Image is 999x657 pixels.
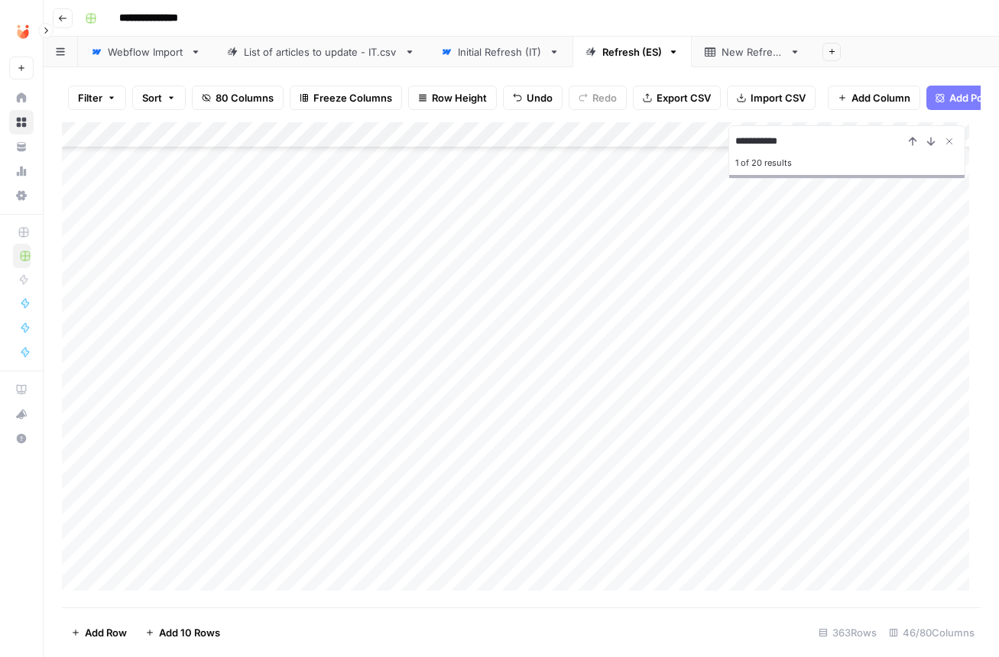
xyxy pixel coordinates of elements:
button: Workspace: Unobravo [9,12,34,50]
button: Add Column [828,86,920,110]
span: 80 Columns [216,90,274,105]
div: Webflow Import [108,44,184,60]
button: Help + Support [9,426,34,451]
a: Refresh (ES) [572,37,692,67]
button: Add Row [62,620,136,645]
span: Redo [592,90,617,105]
span: Sort [142,90,162,105]
button: Undo [503,86,563,110]
button: Add 10 Rows [136,620,229,645]
a: List of articles to update - IT.csv [214,37,428,67]
div: 363 Rows [812,620,883,645]
span: Undo [527,90,553,105]
button: Row Height [408,86,497,110]
a: Browse [9,110,34,134]
span: Add Row [85,625,127,640]
a: Initial Refresh (IT) [428,37,572,67]
a: Usage [9,159,34,183]
button: Sort [132,86,186,110]
div: Refresh (ES) [602,44,662,60]
button: Export CSV [633,86,721,110]
button: Redo [569,86,627,110]
div: New Refresh [722,44,783,60]
a: AirOps Academy [9,377,34,402]
span: Freeze Columns [313,90,392,105]
span: Row Height [432,90,487,105]
img: Unobravo Logo [9,18,37,45]
div: 46/80 Columns [883,620,981,645]
a: New Refresh [692,37,813,67]
button: Import CSV [727,86,816,110]
div: 1 of 20 results [735,154,958,172]
a: Your Data [9,134,34,159]
div: List of articles to update - IT.csv [244,44,398,60]
span: Import CSV [751,90,806,105]
button: Freeze Columns [290,86,402,110]
span: Add 10 Rows [159,625,220,640]
button: Filter [68,86,126,110]
button: Previous Result [903,132,922,150]
button: What's new? [9,402,34,426]
span: Filter [78,90,102,105]
div: What's new? [10,403,33,426]
button: 80 Columns [192,86,284,110]
div: Initial Refresh (IT) [458,44,543,60]
button: Close Search [940,132,958,150]
a: Webflow Import [78,37,214,67]
button: Next Result [922,132,940,150]
span: Add Column [851,90,910,105]
a: Settings [9,183,34,208]
span: Export CSV [657,90,711,105]
a: Home [9,86,34,110]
